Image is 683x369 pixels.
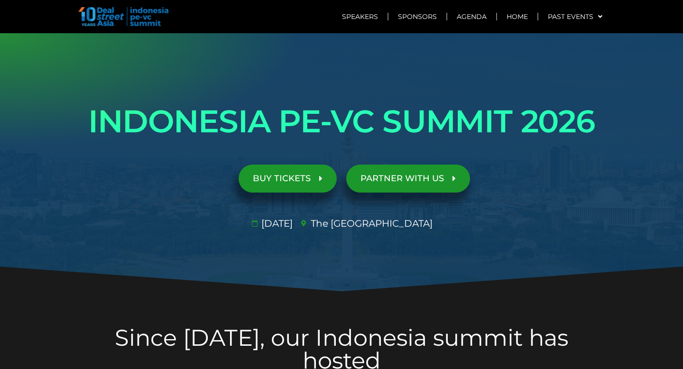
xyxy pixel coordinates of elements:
[239,165,337,193] a: BUY TICKETS
[388,6,446,28] a: Sponsors
[346,165,470,193] a: PARTNER WITH US
[497,6,537,28] a: Home
[76,95,607,148] h1: INDONESIA PE-VC SUMMIT 2026
[332,6,388,28] a: Speakers
[447,6,496,28] a: Agenda
[259,216,293,231] span: [DATE]​
[253,174,311,183] span: BUY TICKETS
[538,6,612,28] a: Past Events
[308,216,433,231] span: The [GEOGRAPHIC_DATA]​
[360,174,444,183] span: PARTNER WITH US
